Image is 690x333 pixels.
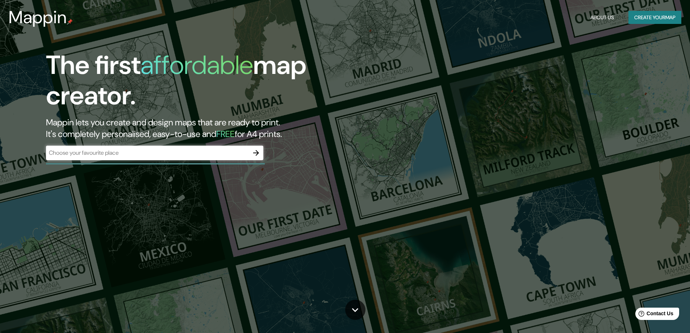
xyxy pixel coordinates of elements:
button: About Us [587,11,617,24]
iframe: Help widget launcher [626,305,682,325]
h1: affordable [141,48,253,82]
h1: The first map creator. [46,50,391,117]
h2: Mappin lets you create and design maps that are ready to print. It's completely personalised, eas... [46,117,391,140]
button: Create yourmap [628,11,681,24]
input: Choose your favourite place [46,149,249,157]
h3: Mappin [9,7,67,28]
img: mappin-pin [67,19,73,25]
h5: FREE [216,128,235,140]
